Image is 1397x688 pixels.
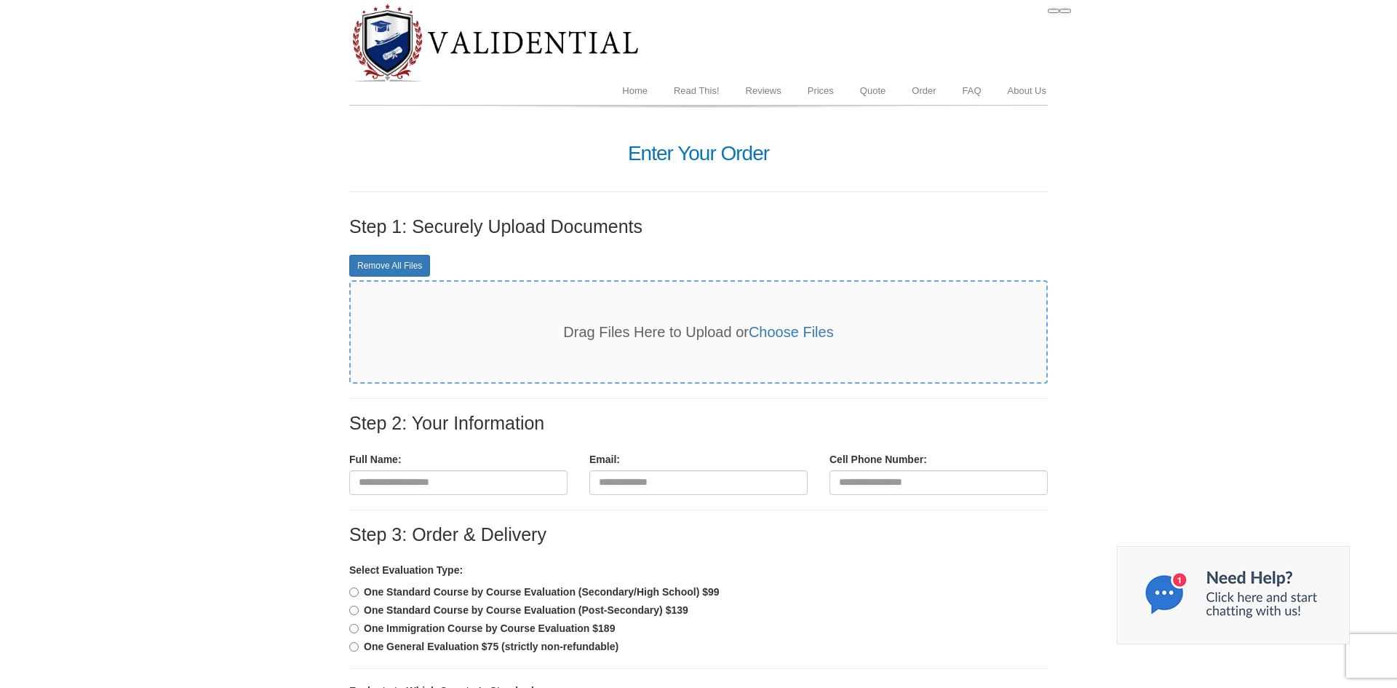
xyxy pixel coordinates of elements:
a: Reviews [733,77,795,105]
b: One Standard Course by Course Evaluation (Secondary/High School) $99 [364,586,720,598]
a: Home [609,77,661,105]
b: One Immigration Course by Course Evaluation $189 [364,622,615,634]
h1: Enter Your Order [349,143,1048,165]
a: Choose Files [749,324,834,340]
a: Prices [795,77,847,105]
a: About Us [995,77,1059,105]
b: One General Evaluation $75 (strictly non-refundable) [364,641,618,652]
iframe: LiveChat chat widget [1193,642,1397,688]
input: One Standard Course by Course Evaluation (Post-Secondary) $139 [349,606,359,615]
label: Step 3: Order & Delivery [349,525,546,545]
b: One Standard Course by Course Evaluation (Post-Secondary) $139 [364,604,688,616]
img: Chat now [1117,546,1350,644]
input: One Immigration Course by Course Evaluation $189 [349,624,359,633]
label: Step 2: Your Information [349,414,544,434]
span: Drag Files Here to Upload or [563,324,833,340]
a: Quote [847,77,899,105]
label: Cell Phone Number: [829,452,927,467]
a: FAQ [950,77,995,105]
label: Step 1: Securely Upload Documents [349,217,642,237]
input: One Standard Course by Course Evaluation (Secondary/High School) $99 [349,588,359,597]
a: Remove All Files [349,255,430,277]
input: One General Evaluation $75 (strictly non-refundable) [349,642,359,652]
a: Order [899,77,949,105]
a: Read This! [661,77,733,105]
label: Full Name: [349,452,402,467]
b: Select Evaluation Type: [349,564,463,576]
img: Diploma Evaluation Service [349,3,640,83]
label: Email: [589,452,620,467]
